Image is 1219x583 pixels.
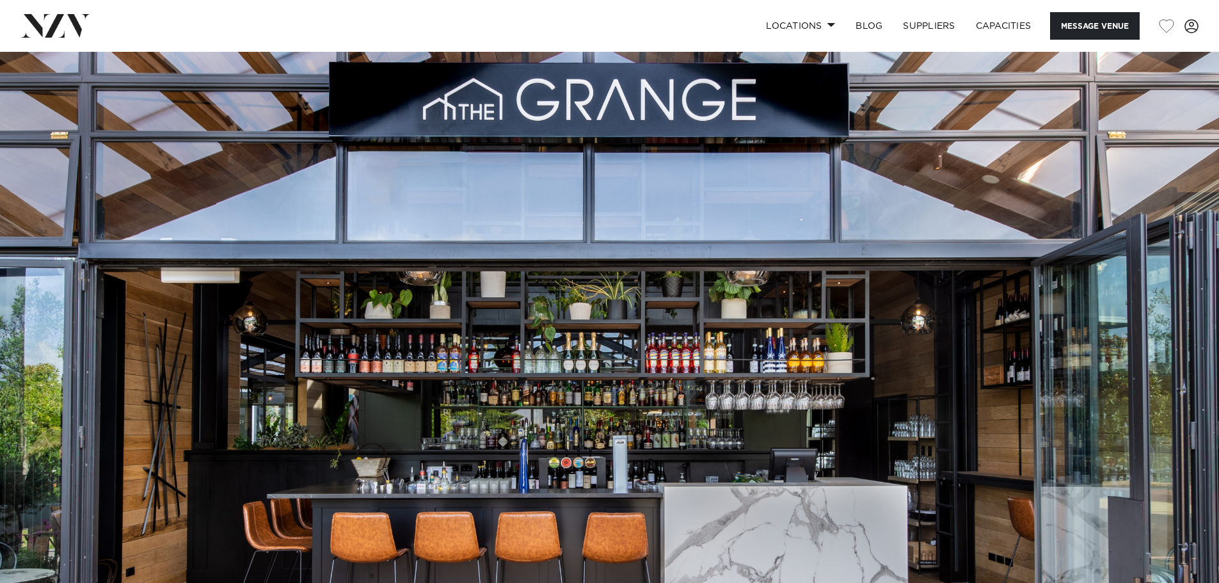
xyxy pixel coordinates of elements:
img: nzv-logo.png [20,14,90,37]
button: Message Venue [1050,12,1140,40]
a: Capacities [966,12,1042,40]
a: Locations [756,12,845,40]
a: SUPPLIERS [893,12,965,40]
a: BLOG [845,12,893,40]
